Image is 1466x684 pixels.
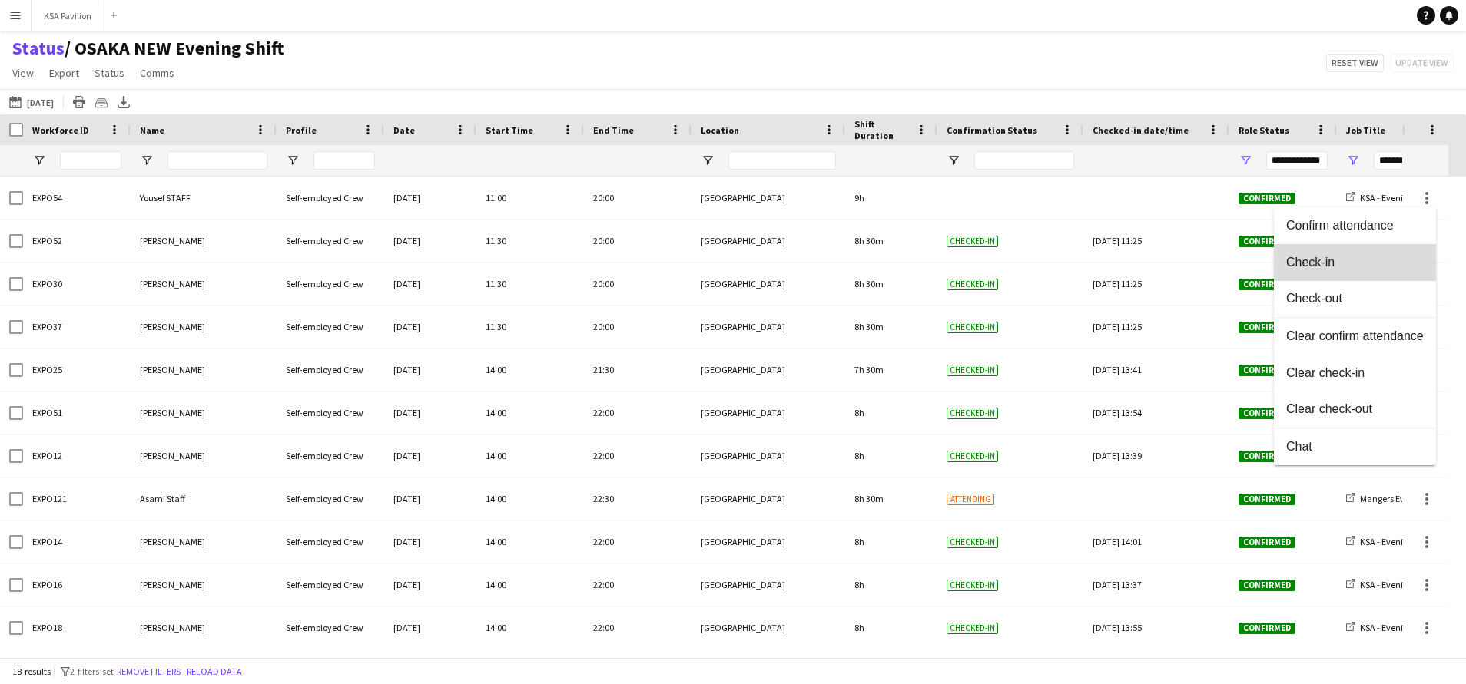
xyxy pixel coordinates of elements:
[1286,329,1424,343] span: Clear confirm attendance
[1274,318,1436,355] button: Clear confirm attendance
[1286,219,1424,233] span: Confirm attendance
[1286,292,1424,306] span: Check-out
[1286,440,1424,454] span: Chat
[1274,244,1436,281] button: Check-in
[1286,402,1424,416] span: Clear check-out
[1274,355,1436,392] button: Clear check-in
[1274,392,1436,428] button: Clear check-out
[1286,366,1424,380] span: Clear check-in
[1274,281,1436,318] button: Check-out
[1286,256,1424,269] span: Check-in
[1274,428,1436,465] button: Chat
[1274,207,1436,244] button: Confirm attendance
